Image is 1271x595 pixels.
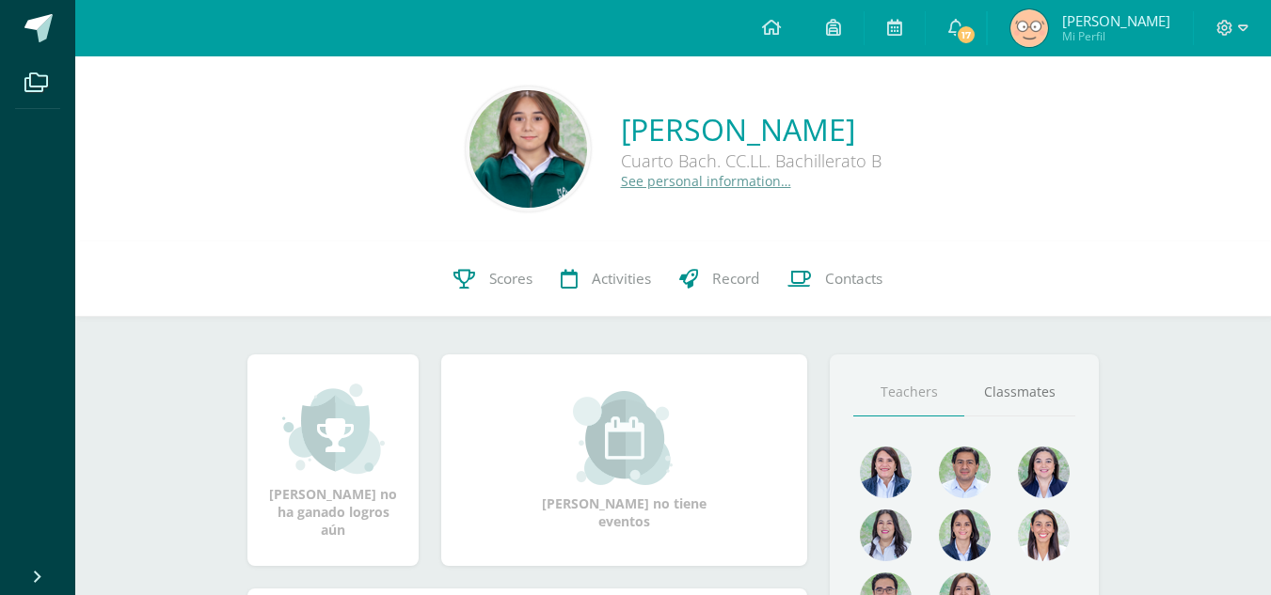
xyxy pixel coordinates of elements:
[964,368,1075,416] a: Classmates
[1010,9,1048,47] img: 7e6ee117349d8757d7b0695c6bbfd6af.png
[531,391,719,530] div: [PERSON_NAME] no tiene eventos
[439,242,547,317] a: Scores
[825,269,882,289] span: Contacts
[547,242,665,317] a: Activities
[1018,509,1070,561] img: 38d188cc98c34aa903096de2d1c9671e.png
[573,391,675,485] img: event_small.png
[621,172,791,190] a: See personal information…
[489,269,532,289] span: Scores
[1062,28,1170,44] span: Mi Perfil
[1018,446,1070,498] img: 468d0cd9ecfcbce804e3ccd48d13f1ad.png
[621,109,882,149] a: [PERSON_NAME]
[853,368,964,416] a: Teachers
[1062,11,1170,30] span: [PERSON_NAME]
[939,446,991,498] img: 1e7bfa517bf798cc96a9d855bf172288.png
[712,269,759,289] span: Record
[282,382,385,476] img: achievement_small.png
[469,90,587,208] img: 4974d8c1439a3230c6db459f73ac5a04.png
[860,509,912,561] img: 1934cc27df4ca65fd091d7882280e9dd.png
[592,269,651,289] span: Activities
[939,509,991,561] img: d4e0c534ae446c0d00535d3bb96704e9.png
[773,242,897,317] a: Contacts
[621,149,882,172] div: Cuarto Bach. CC.LL. Bachillerato B
[665,242,773,317] a: Record
[266,382,400,539] div: [PERSON_NAME] no ha ganado logros aún
[956,24,977,45] span: 17
[860,446,912,498] img: 4477f7ca9110c21fc6bc39c35d56baaa.png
